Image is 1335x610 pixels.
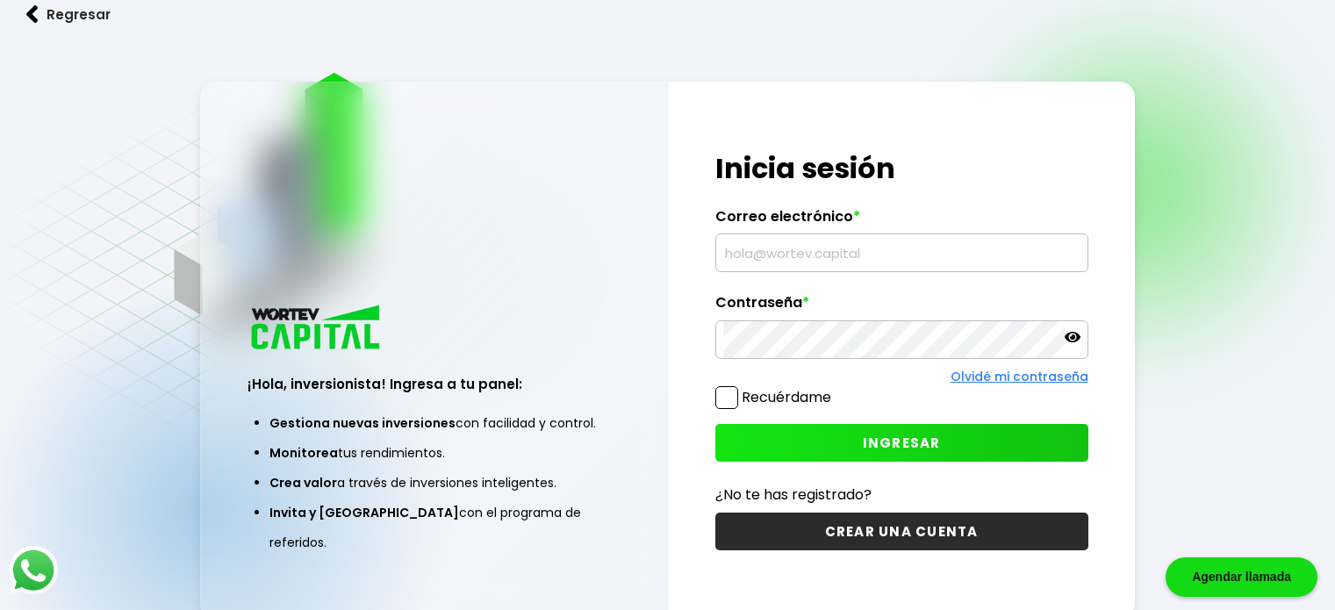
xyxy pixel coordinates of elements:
span: INGRESAR [863,434,941,452]
h3: ¡Hola, inversionista! Ingresa a tu panel: [248,374,621,394]
label: Correo electrónico [715,208,1088,234]
span: Crea valor [269,474,337,492]
li: con facilidad y control. [269,408,599,438]
span: Monitorea [269,444,338,462]
input: hola@wortev.capital [723,234,1080,271]
li: con el programa de referidos. [269,498,599,557]
span: Invita y [GEOGRAPHIC_DATA] [269,504,459,521]
img: logo_wortev_capital [248,303,386,355]
li: tus rendimientos. [269,438,599,468]
label: Recuérdame [742,387,831,407]
img: flecha izquierda [26,5,39,24]
button: INGRESAR [715,424,1088,462]
label: Contraseña [715,294,1088,320]
button: CREAR UNA CUENTA [715,513,1088,550]
li: a través de inversiones inteligentes. [269,468,599,498]
img: logos_whatsapp-icon.242b2217.svg [9,546,58,595]
a: Olvidé mi contraseña [951,368,1088,385]
span: Gestiona nuevas inversiones [269,414,456,432]
h1: Inicia sesión [715,147,1088,190]
p: ¿No te has registrado? [715,484,1088,506]
div: Agendar llamada [1166,557,1317,597]
a: ¿No te has registrado?CREAR UNA CUENTA [715,484,1088,550]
